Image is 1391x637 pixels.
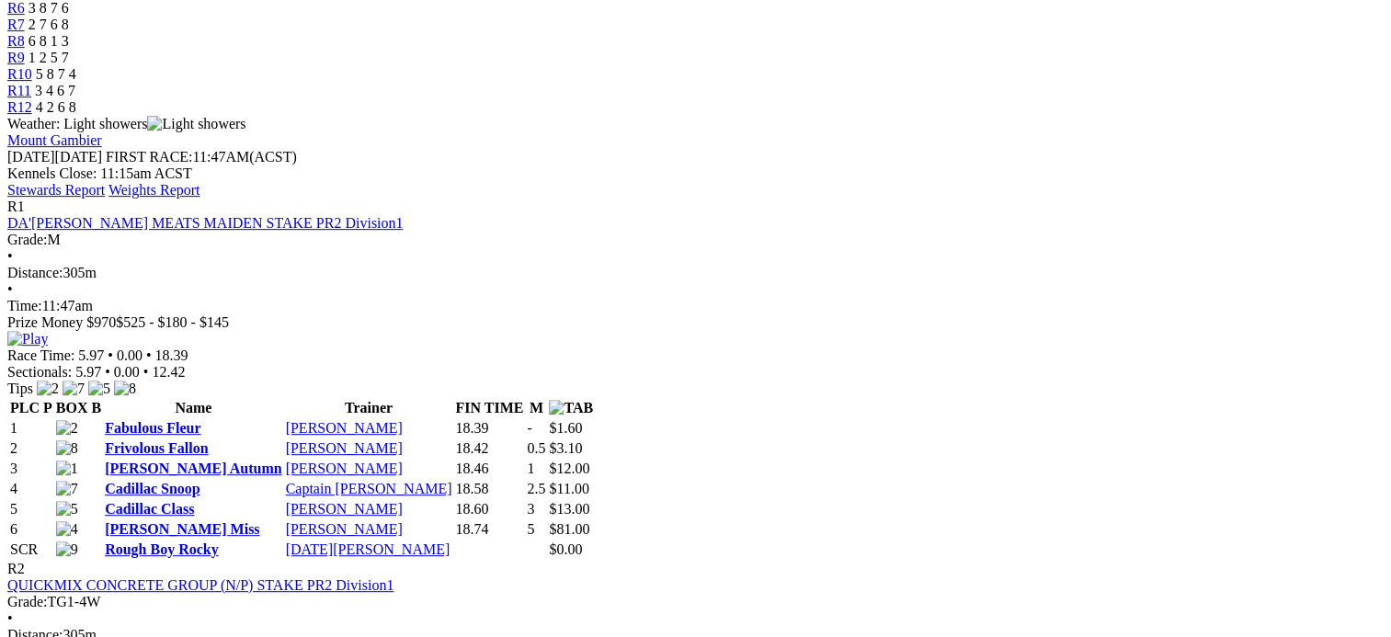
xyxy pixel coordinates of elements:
[7,265,63,280] span: Distance:
[29,50,69,65] span: 1 2 5 7
[152,364,185,380] span: 12.42
[454,460,524,478] td: 18.46
[527,461,534,476] text: 1
[36,66,76,82] span: 5 8 7 4
[7,182,105,198] a: Stewards Report
[143,364,149,380] span: •
[108,347,113,363] span: •
[454,399,524,417] th: FIN TIME
[56,400,88,415] span: BOX
[286,461,403,476] a: [PERSON_NAME]
[105,521,259,537] a: [PERSON_NAME] Miss
[9,520,53,539] td: 6
[7,594,1384,610] div: TG1-4W
[105,541,219,557] a: Rough Boy Rocky
[7,66,32,82] a: R10
[549,521,589,537] span: $81.00
[56,440,78,457] img: 8
[7,99,32,115] a: R12
[549,461,589,476] span: $12.00
[7,116,246,131] span: Weather: Light showers
[7,594,48,609] span: Grade:
[29,17,69,32] span: 2 7 6 8
[7,347,74,363] span: Race Time:
[7,165,1384,182] div: Kennels Close: 11:15am ACST
[7,17,25,32] span: R7
[9,439,53,458] td: 2
[549,481,588,496] span: $11.00
[117,347,143,363] span: 0.00
[7,199,25,214] span: R1
[285,399,453,417] th: Trainer
[10,400,40,415] span: PLC
[526,399,546,417] th: M
[7,33,25,49] a: R8
[146,347,152,363] span: •
[286,481,452,496] a: Captain [PERSON_NAME]
[105,501,194,517] a: Cadillac Class
[56,541,78,558] img: 9
[7,610,13,626] span: •
[56,461,78,477] img: 1
[7,215,404,231] a: DA'[PERSON_NAME] MEATS MAIDEN STAKE PR2 Division1
[7,265,1384,281] div: 305m
[56,521,78,538] img: 4
[7,577,393,593] a: QUICKMIX CONCRETE GROUP (N/P) STAKE PR2 Division1
[9,419,53,438] td: 1
[75,364,101,380] span: 5.97
[114,381,136,397] img: 8
[105,440,208,456] a: Frivolous Fallon
[63,381,85,397] img: 7
[104,399,282,417] th: Name
[549,440,582,456] span: $3.10
[286,521,403,537] a: [PERSON_NAME]
[36,99,76,115] span: 4 2 6 8
[29,33,69,49] span: 6 8 1 3
[7,298,42,313] span: Time:
[527,501,534,517] text: 3
[56,501,78,518] img: 5
[527,440,545,456] text: 0.5
[108,182,200,198] a: Weights Report
[7,248,13,264] span: •
[454,419,524,438] td: 18.39
[549,420,582,436] span: $1.60
[56,481,78,497] img: 7
[105,364,110,380] span: •
[155,347,188,363] span: 18.39
[88,381,110,397] img: 5
[527,420,531,436] text: -
[527,481,545,496] text: 2.5
[454,439,524,458] td: 18.42
[7,331,48,347] img: Play
[7,314,1384,331] div: Prize Money $970
[454,480,524,498] td: 18.58
[78,347,104,363] span: 5.97
[114,364,140,380] span: 0.00
[43,400,52,415] span: P
[7,83,31,98] a: R11
[116,314,229,330] span: $525 - $180 - $145
[147,116,245,132] img: Light showers
[7,381,33,396] span: Tips
[527,521,534,537] text: 5
[7,232,1384,248] div: M
[7,281,13,297] span: •
[454,520,524,539] td: 18.74
[286,420,403,436] a: [PERSON_NAME]
[91,400,101,415] span: B
[7,232,48,247] span: Grade:
[105,420,200,436] a: Fabulous Fleur
[105,481,200,496] a: Cadillac Snoop
[549,400,593,416] img: TAB
[9,460,53,478] td: 3
[56,420,78,437] img: 2
[106,149,297,165] span: 11:47AM(ACST)
[7,50,25,65] a: R9
[454,500,524,518] td: 18.60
